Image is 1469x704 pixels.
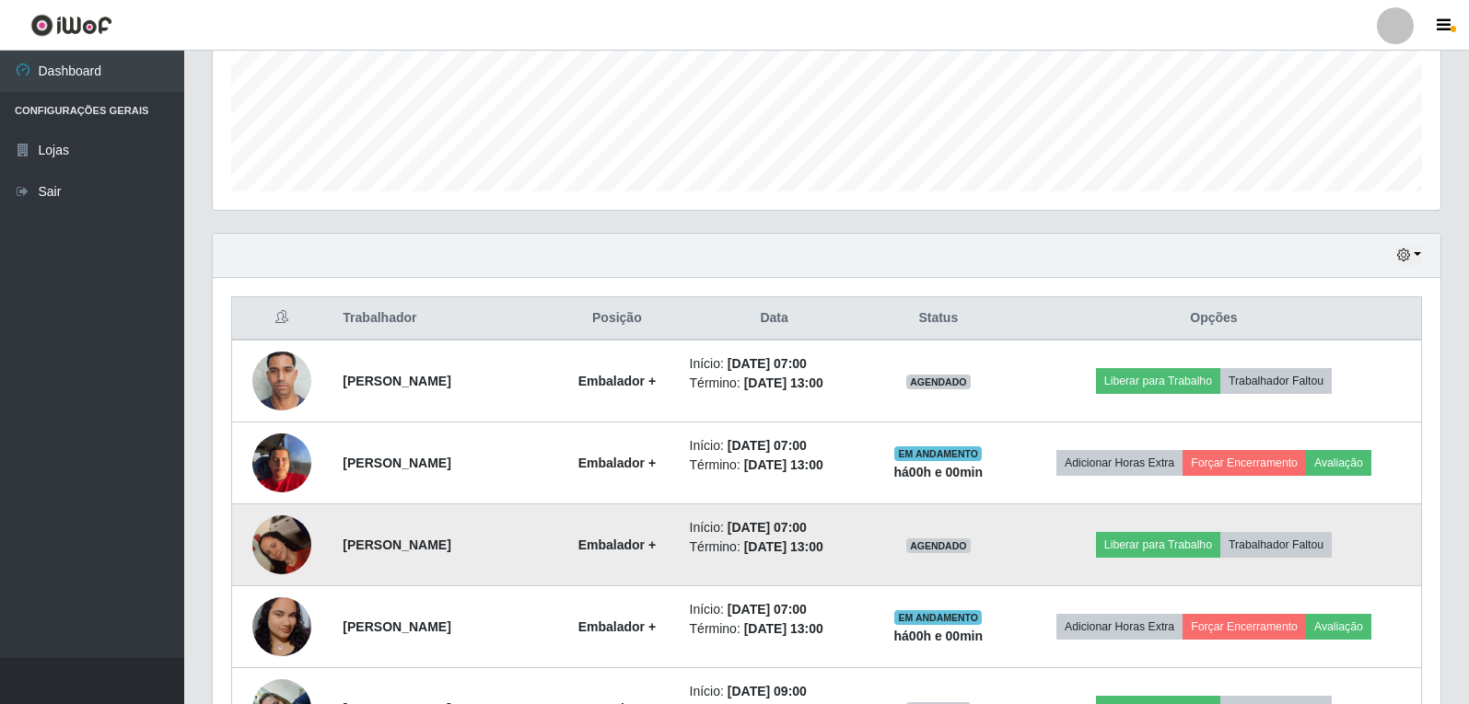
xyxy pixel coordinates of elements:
[690,682,859,701] li: Início:
[343,374,450,388] strong: [PERSON_NAME]
[578,374,656,388] strong: Embalador +
[578,537,656,552] strong: Embalador +
[1220,368,1332,394] button: Trabalhador Faltou
[252,423,311,502] img: 1757435455970.jpeg
[690,436,859,456] li: Início:
[343,619,450,634] strong: [PERSON_NAME]
[578,619,656,634] strong: Embalador +
[1056,450,1183,476] button: Adicionar Horas Extra
[679,297,870,340] th: Data
[343,456,450,470] strong: [PERSON_NAME]
[744,621,823,636] time: [DATE] 13:00
[555,297,678,340] th: Posição
[578,456,656,470] strong: Embalador +
[690,600,859,619] li: Início:
[744,539,823,554] time: [DATE] 13:00
[252,505,311,583] img: 1757607689501.jpeg
[894,629,984,643] strong: há 00 h e 00 min
[1096,532,1220,558] button: Liberar para Trabalho
[1007,297,1422,340] th: Opções
[690,537,859,557] li: Término:
[744,457,823,472] time: [DATE] 13:00
[894,610,982,625] span: EM ANDAMENTO
[894,446,982,461] span: EM ANDAMENTO
[1183,450,1306,476] button: Forçar Encerramento
[1306,450,1371,476] button: Avaliação
[728,684,807,698] time: [DATE] 09:00
[343,537,450,552] strong: [PERSON_NAME]
[252,561,311,692] img: 1757628452070.jpeg
[1220,532,1332,558] button: Trabalhador Faltou
[690,354,859,374] li: Início:
[728,356,807,371] time: [DATE] 07:00
[1056,614,1183,640] button: Adicionar Horas Extra
[744,375,823,390] time: [DATE] 13:00
[1306,614,1371,640] button: Avaliação
[690,619,859,639] li: Término:
[728,520,807,535] time: [DATE] 07:00
[870,297,1007,340] th: Status
[332,297,555,340] th: Trabalhador
[906,375,971,389] span: AGENDADO
[894,465,984,479] strong: há 00 h e 00 min
[1183,614,1306,640] button: Forçar Encerramento
[690,518,859,537] li: Início:
[690,374,859,393] li: Término:
[30,14,112,37] img: CoreUI Logo
[252,341,311,420] img: 1698511606496.jpeg
[906,538,971,553] span: AGENDADO
[1096,368,1220,394] button: Liberar para Trabalho
[728,438,807,453] time: [DATE] 07:00
[690,456,859,475] li: Término:
[728,602,807,617] time: [DATE] 07:00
